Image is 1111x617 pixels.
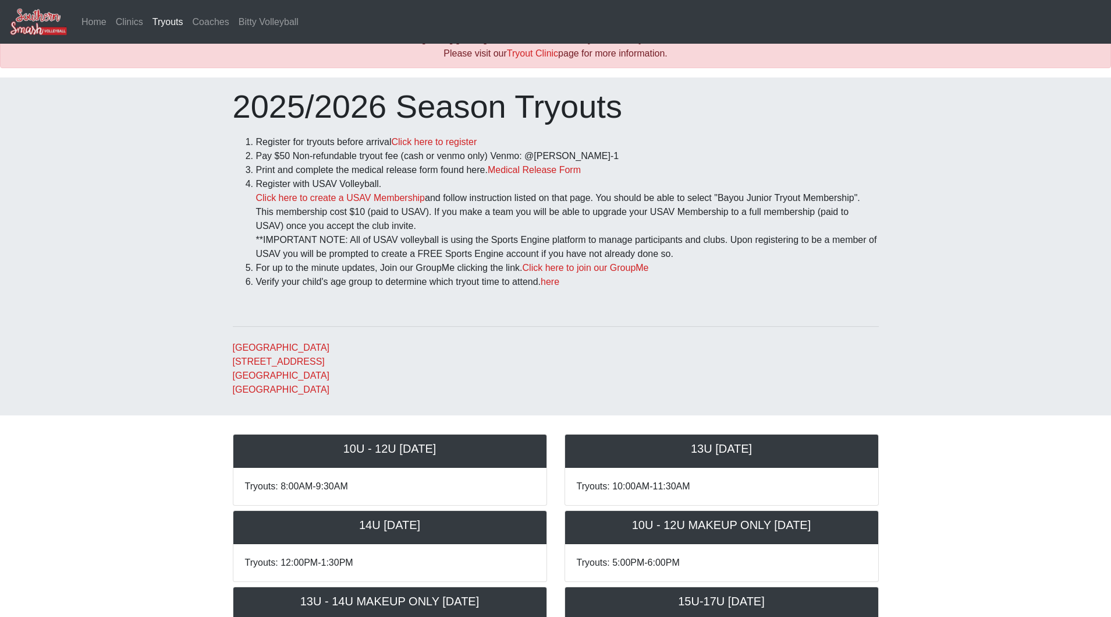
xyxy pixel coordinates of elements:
a: Tryout Clinic [507,48,558,58]
h5: 14U [DATE] [245,518,535,532]
h1: 2025/2026 Season Tryouts [233,87,879,126]
a: Bitty Volleyball [234,10,303,34]
h5: 10U - 12U MAKEUP ONLY [DATE] [577,518,867,532]
img: Southern Smash Volleyball [9,8,68,36]
li: For up to the minute updates, Join our GroupMe clicking the link. [256,261,879,275]
a: Home [77,10,111,34]
a: here [541,277,559,287]
a: Click here to join our GroupMe [523,263,649,273]
a: Clinics [111,10,148,34]
a: Click here to create a USAV Membership [256,193,425,203]
li: Register with USAV Volleyball. and follow instruction listed on that page. You should be able to ... [256,177,879,261]
h5: 10U - 12U [DATE] [245,442,535,456]
h5: 15U-17U [DATE] [577,594,867,608]
a: Tryouts [148,10,188,34]
li: Print and complete the medical release form found here. [256,163,879,177]
a: Click here to register [391,137,477,147]
p: Tryouts: 12:00PM-1:30PM [245,556,535,570]
li: Register for tryouts before arrival [256,135,879,149]
h5: 13U - 14U MAKEUP ONLY [DATE] [245,594,535,608]
a: Medical Release Form [488,165,581,175]
li: Pay $50 Non-refundable tryout fee (cash or venmo only) Venmo: @[PERSON_NAME]-1 [256,149,879,163]
li: Verify your child's age group to determine which tryout time to attend. [256,275,879,289]
a: [GEOGRAPHIC_DATA][STREET_ADDRESS][GEOGRAPHIC_DATA][GEOGRAPHIC_DATA] [233,343,330,394]
p: Tryouts: 8:00AM-9:30AM [245,480,535,493]
p: Tryouts: 5:00PM-6:00PM [577,556,867,570]
a: Coaches [188,10,234,34]
h5: 13U [DATE] [577,442,867,456]
p: Tryouts: 10:00AM-11:30AM [577,480,867,493]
